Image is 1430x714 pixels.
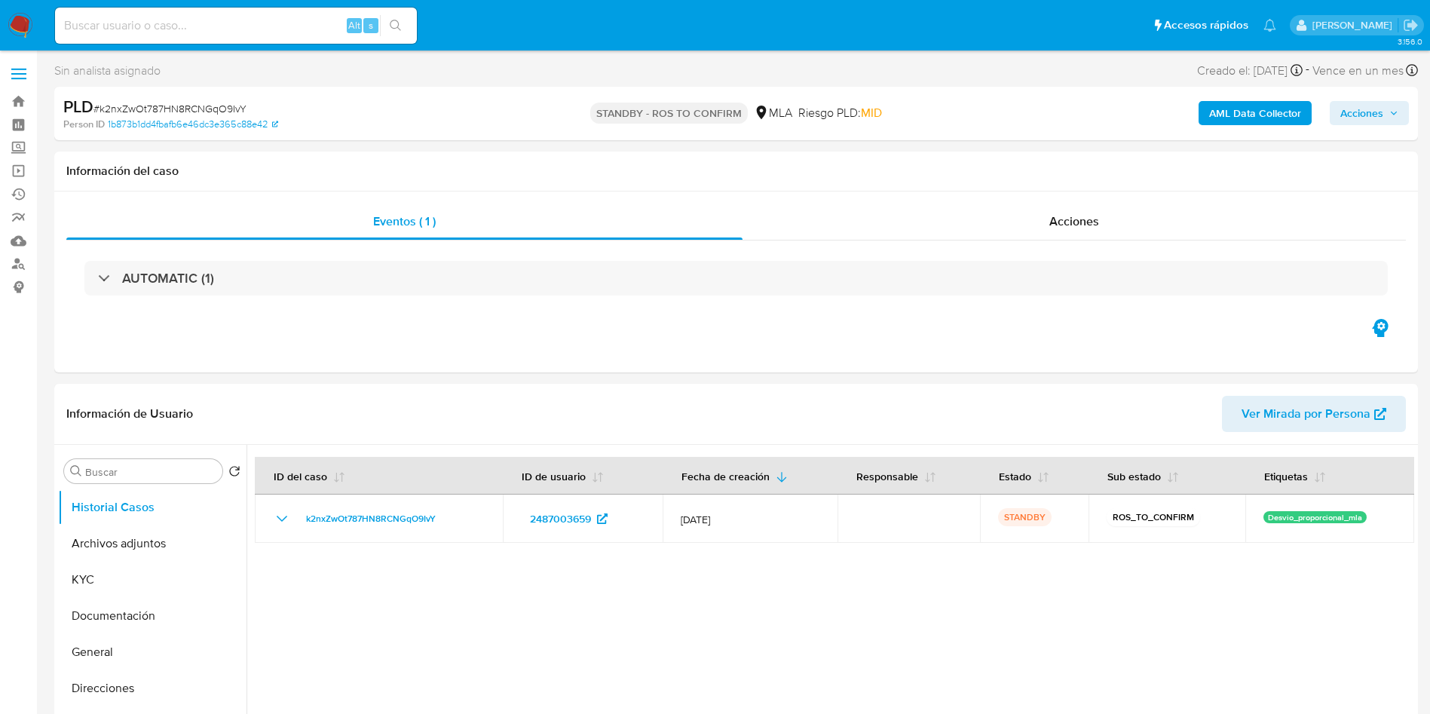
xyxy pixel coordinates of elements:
input: Buscar [85,465,216,479]
span: Ver Mirada por Persona [1242,396,1370,432]
div: Creado el: [DATE] [1197,60,1303,81]
span: Accesos rápidos [1164,17,1248,33]
span: Acciones [1049,213,1099,230]
button: search-icon [380,15,411,36]
button: Ver Mirada por Persona [1222,396,1406,432]
span: Alt [348,18,360,32]
button: KYC [58,562,246,598]
button: AML Data Collector [1199,101,1312,125]
span: Eventos ( 1 ) [373,213,436,230]
span: - [1306,60,1309,81]
span: Acciones [1340,101,1383,125]
button: Documentación [58,598,246,634]
p: yesica.facco@mercadolibre.com [1312,18,1398,32]
b: AML Data Collector [1209,101,1301,125]
button: Acciones [1330,101,1409,125]
button: General [58,634,246,670]
b: PLD [63,94,93,118]
span: s [369,18,373,32]
button: Archivos adjuntos [58,526,246,562]
a: Salir [1403,17,1419,33]
b: Person ID [63,118,105,131]
button: Volver al orden por defecto [228,465,240,482]
h3: AUTOMATIC (1) [122,270,214,287]
span: Vence en un mes [1312,63,1404,79]
input: Buscar usuario o caso... [55,16,417,35]
h1: Información del caso [66,164,1406,179]
span: # k2nxZwOt787HN8RCNGqO9IvY [93,101,246,116]
div: MLA [754,105,792,121]
a: 1b873b1dd4fbafb6e46dc3e365c88e42 [108,118,278,131]
a: Notificaciones [1263,19,1276,32]
button: Historial Casos [58,489,246,526]
button: Buscar [70,465,82,477]
span: Riesgo PLD: [798,105,882,121]
div: AUTOMATIC (1) [84,261,1388,296]
h1: Información de Usuario [66,406,193,421]
button: Direcciones [58,670,246,706]
span: Sin analista asignado [54,63,161,79]
p: STANDBY - ROS TO CONFIRM [590,103,748,124]
span: MID [861,104,882,121]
